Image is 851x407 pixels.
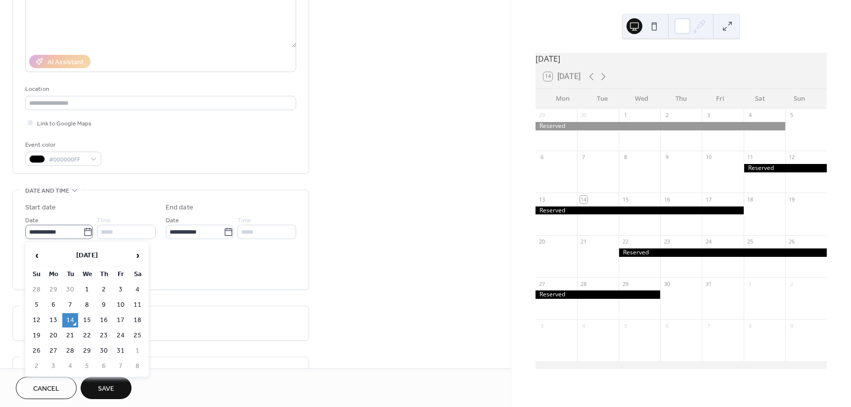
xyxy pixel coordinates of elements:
th: Fr [113,267,129,282]
div: 7 [705,322,712,329]
td: 5 [29,298,45,312]
span: Cancel [33,384,59,394]
div: 27 [538,280,546,287]
div: 29 [538,112,546,119]
div: 4 [580,322,587,329]
td: 24 [113,328,129,343]
td: 4 [130,283,145,297]
div: 9 [663,154,671,161]
td: 8 [130,359,145,373]
div: 24 [705,238,712,245]
div: Location [25,84,294,94]
div: 1 [622,112,629,119]
td: 21 [62,328,78,343]
td: 9 [96,298,112,312]
span: Time [237,215,251,226]
td: 1 [79,283,95,297]
th: Th [96,267,112,282]
div: 22 [622,238,629,245]
td: 20 [45,328,61,343]
td: 6 [96,359,112,373]
td: 2 [96,283,112,297]
td: 15 [79,313,95,327]
td: 30 [62,283,78,297]
div: Wed [622,89,662,109]
div: 26 [788,238,796,245]
span: Date [166,215,179,226]
th: Su [29,267,45,282]
span: Date and time [25,186,69,196]
span: Date [25,215,39,226]
td: 12 [29,313,45,327]
div: 8 [747,322,754,329]
td: 28 [62,344,78,358]
div: 16 [663,196,671,203]
div: 12 [788,154,796,161]
div: 30 [580,112,587,119]
td: 4 [62,359,78,373]
td: 26 [29,344,45,358]
div: 2 [663,112,671,119]
span: ‹ [29,245,44,265]
td: 1 [130,344,145,358]
div: Reserved [536,122,785,130]
div: Reserved [536,290,661,299]
div: 6 [538,154,546,161]
th: [DATE] [45,245,129,266]
div: End date [166,203,193,213]
div: Fri [701,89,740,109]
div: 18 [747,196,754,203]
div: 14 [580,196,587,203]
th: We [79,267,95,282]
div: 15 [622,196,629,203]
td: 29 [79,344,95,358]
td: 5 [79,359,95,373]
th: Mo [45,267,61,282]
td: 29 [45,283,61,297]
td: 2 [29,359,45,373]
div: 25 [747,238,754,245]
a: Cancel [16,377,77,399]
td: 6 [45,298,61,312]
div: 23 [663,238,671,245]
td: 28 [29,283,45,297]
div: 20 [538,238,546,245]
div: Mon [543,89,583,109]
div: 28 [580,280,587,287]
div: Event color [25,140,99,150]
td: 3 [45,359,61,373]
div: 2 [788,280,796,287]
div: 21 [580,238,587,245]
div: Reserved [619,248,827,257]
td: 10 [113,298,129,312]
div: Thu [661,89,701,109]
div: 4 [747,112,754,119]
span: #000000FF [49,155,86,165]
div: 6 [663,322,671,329]
div: 30 [663,280,671,287]
td: 7 [62,298,78,312]
div: 19 [788,196,796,203]
div: 3 [538,322,546,329]
td: 8 [79,298,95,312]
div: 10 [705,154,712,161]
div: 1 [747,280,754,287]
td: 31 [113,344,129,358]
td: 19 [29,328,45,343]
div: Tue [582,89,622,109]
button: Save [81,377,132,399]
td: 7 [113,359,129,373]
th: Tu [62,267,78,282]
span: Time [97,215,111,226]
span: › [130,245,145,265]
div: 29 [622,280,629,287]
td: 13 [45,313,61,327]
div: Sat [740,89,780,109]
td: 11 [130,298,145,312]
div: 17 [705,196,712,203]
td: 14 [62,313,78,327]
div: 31 [705,280,712,287]
td: 3 [113,283,129,297]
td: 17 [113,313,129,327]
div: 13 [538,196,546,203]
